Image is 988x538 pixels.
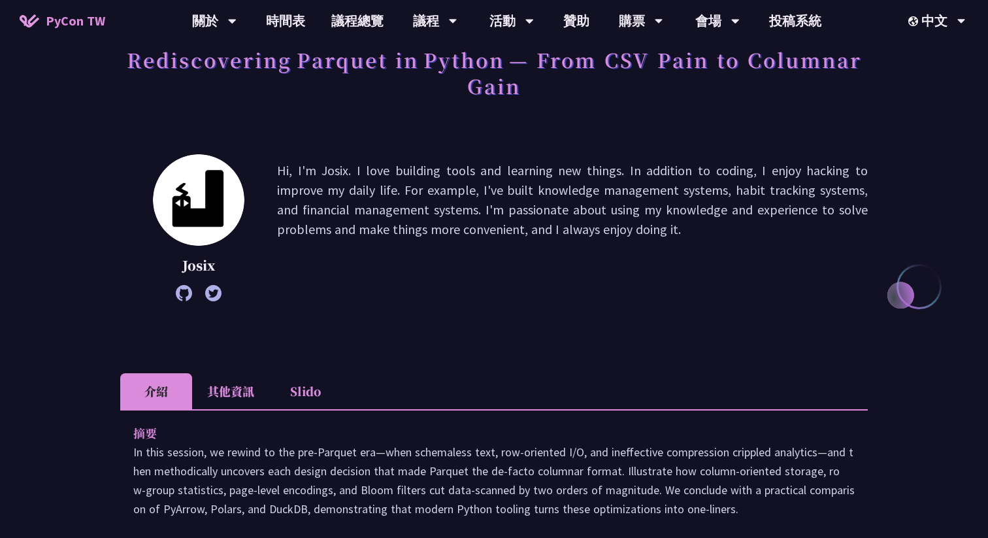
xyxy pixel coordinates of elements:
li: Slido [269,373,341,409]
p: 摘要 [133,424,829,443]
li: 其他資訊 [192,373,269,409]
img: Home icon of PyCon TW 2025 [20,14,39,27]
img: Josix [153,154,244,246]
p: Josix [153,256,244,275]
img: Locale Icon [908,16,921,26]
span: PyCon TW [46,11,105,31]
h1: Rediscovering Parquet in Python — From CSV Pain to Columnar Gain [120,40,868,105]
p: In this session, we rewind to the pre‑Parquet era—when schemaless text, row‑oriented I/O, and ine... [133,443,855,518]
a: PyCon TW [7,5,118,37]
p: Hi, I'm Josix. I love building tools and learning new things. In addition to coding, I enjoy hack... [277,161,868,295]
li: 介紹 [120,373,192,409]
